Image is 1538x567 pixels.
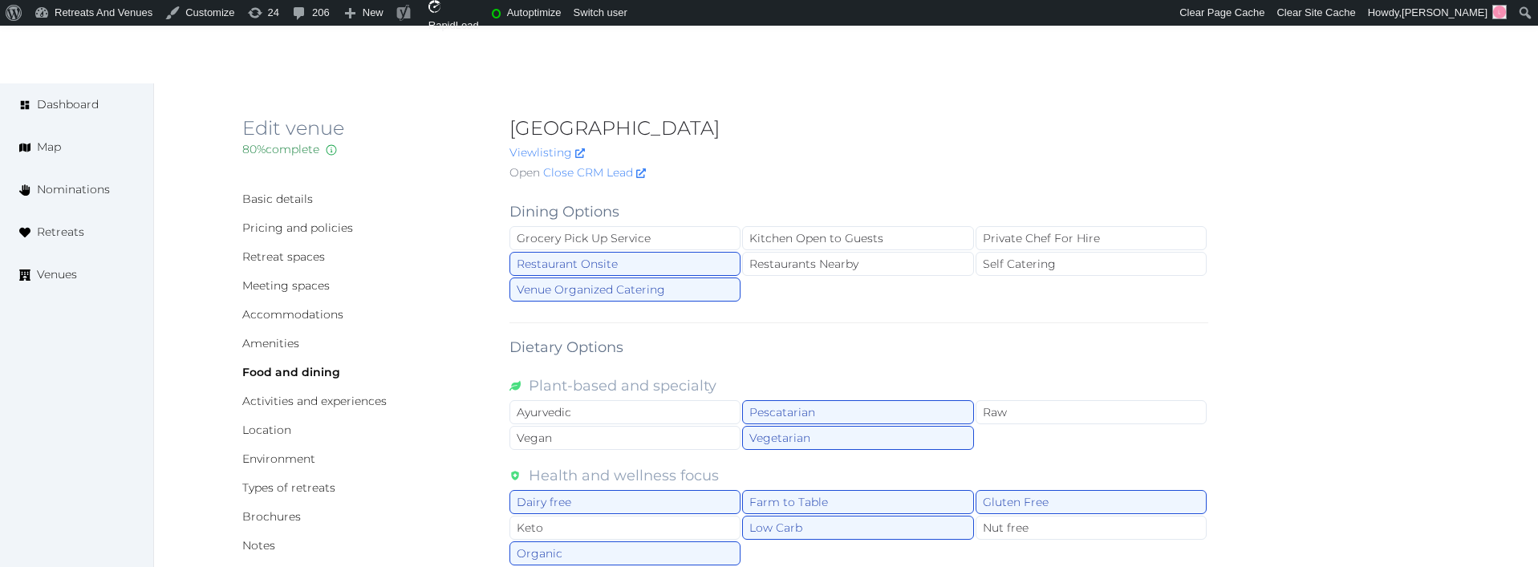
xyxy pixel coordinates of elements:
div: Restaurants Nearby [742,252,974,276]
label: Dietary Options [509,336,623,358]
h2: Edit venue [242,115,484,141]
div: Dairy free [509,490,741,514]
span: Nominations [37,181,110,198]
div: Self Catering [976,252,1207,276]
span: 80 % complete [242,142,319,156]
a: Pricing and policies [242,221,353,235]
div: Venue Organized Catering [509,277,741,302]
span: Map [37,139,61,156]
div: Grocery Pick Up Service [509,226,741,250]
div: Gluten Free [976,490,1207,514]
div: Farm to Table [742,490,974,514]
span: Clear Site Cache [1276,6,1355,18]
a: Amenities [242,336,299,350]
div: Private Chef For Hire [976,226,1207,250]
div: Nut free [976,516,1207,540]
label: Health and wellness focus [529,464,719,490]
span: Retreats [37,224,84,241]
span: [PERSON_NAME] [1402,6,1487,18]
a: Basic details [242,192,313,206]
span: Venues [37,266,77,283]
a: Close CRM Lead [543,164,646,181]
span: Dashboard [37,96,99,113]
a: Retreat spaces [242,249,325,264]
div: Keto [509,516,741,540]
a: Activities and experiences [242,394,387,408]
label: Plant-based and specialty [529,375,716,400]
a: Types of retreats [242,480,335,495]
div: Vegan [509,426,741,450]
div: Low Carb [742,516,974,540]
a: Brochures [242,509,301,524]
span: Open [509,164,540,181]
a: Viewlisting [509,145,585,160]
div: Vegetarian [742,426,974,450]
a: Food and dining [242,365,340,379]
h2: [GEOGRAPHIC_DATA] [509,115,1209,141]
label: Dining Options [509,200,619,223]
div: Restaurant Onsite [509,252,741,276]
a: Location [242,423,291,437]
div: Kitchen Open to Guests [742,226,974,250]
div: Ayurvedic [509,400,741,424]
div: Pescatarian [742,400,974,424]
a: Environment [242,452,315,466]
a: Notes [242,538,275,553]
div: Raw [976,400,1207,424]
a: Meeting spaces [242,278,330,293]
a: Accommodations [242,307,343,322]
span: Clear Page Cache [1179,6,1264,18]
div: Organic [509,541,741,565]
